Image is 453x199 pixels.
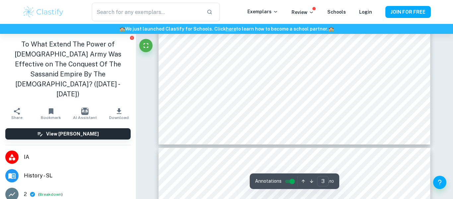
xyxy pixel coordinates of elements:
[24,190,27,198] p: 2
[255,178,282,185] span: Annotations
[328,26,334,32] span: 🏫
[24,172,131,180] span: History - SL
[119,26,125,32] span: 🏫
[39,191,61,197] button: Breakdown
[102,104,136,123] button: Download
[1,25,452,33] h6: We just launched Clastify for Schools. Click to learn how to become a school partner.
[247,8,278,15] p: Exemplars
[359,9,372,15] a: Login
[291,9,314,16] p: Review
[109,115,129,120] span: Download
[24,153,131,161] span: IA
[226,26,236,32] a: here
[327,9,346,15] a: Schools
[139,39,153,52] button: Fullscreen
[11,115,23,120] span: Share
[34,104,68,123] button: Bookmark
[385,6,431,18] button: JOIN FOR FREE
[68,104,102,123] button: AI Assistant
[5,128,131,140] button: View [PERSON_NAME]
[73,115,97,120] span: AI Assistant
[81,108,89,115] img: AI Assistant
[22,5,64,19] img: Clastify logo
[5,39,131,99] h1: To What Extend The Power of [DEMOGRAPHIC_DATA] Army Was Effective on The Conquest Of The Sassanid...
[329,178,334,184] span: / 10
[38,191,63,198] span: ( )
[41,115,61,120] span: Bookmark
[433,176,446,189] button: Help and Feedback
[92,3,201,21] input: Search for any exemplars...
[130,35,135,40] button: Report issue
[46,130,99,138] h6: View [PERSON_NAME]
